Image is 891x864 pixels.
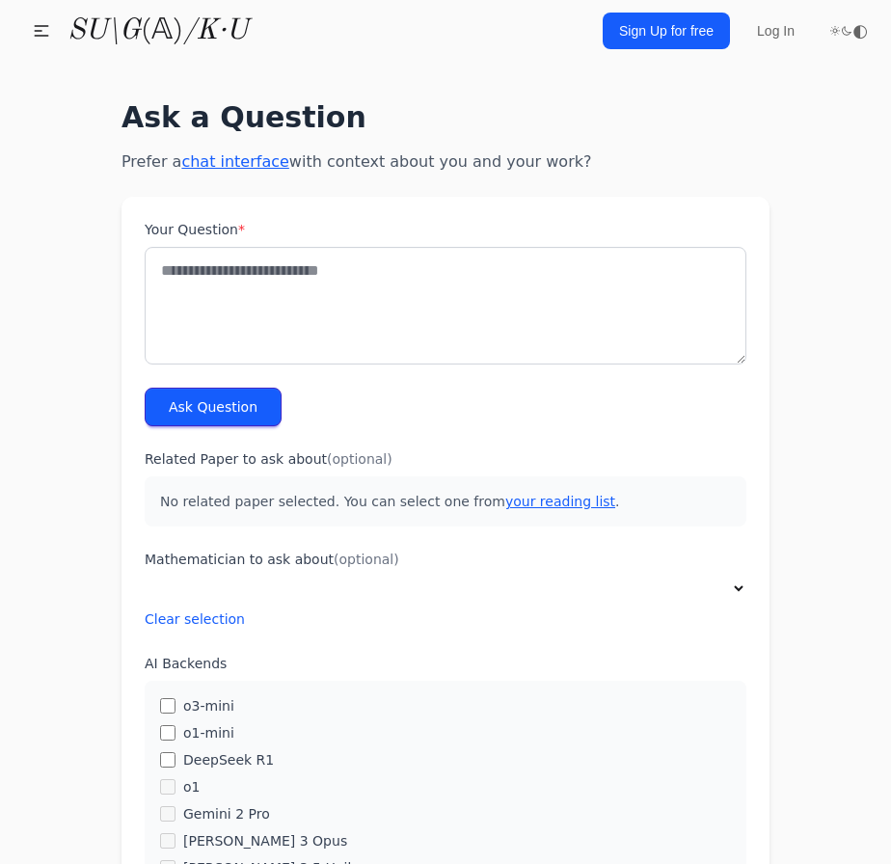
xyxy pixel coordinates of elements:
[183,777,200,796] label: o1
[145,388,282,426] button: Ask Question
[145,449,746,469] label: Related Paper to ask about
[121,150,769,174] p: Prefer a with context about you and your work?
[121,100,769,135] h1: Ask a Question
[829,12,868,50] button: ◐
[145,476,746,526] p: No related paper selected. You can select one from .
[145,550,746,569] label: Mathematician to ask about
[745,13,806,48] a: Log In
[334,552,399,567] span: (optional)
[183,804,270,823] label: Gemini 2 Pro
[67,16,141,45] i: SU\G
[327,451,392,467] span: (optional)
[603,13,730,49] a: Sign Up for free
[183,831,347,850] label: [PERSON_NAME] 3 Opus
[183,723,234,742] label: o1-mini
[145,654,746,673] label: AI Backends
[183,696,234,715] label: o3-mini
[181,152,288,171] a: chat interface
[145,609,245,629] button: Clear selection
[183,750,274,769] label: DeepSeek R1
[183,16,248,45] i: /K·U
[852,22,868,40] span: ◐
[145,220,746,239] label: Your Question
[505,494,615,509] a: your reading list
[67,13,248,48] a: SU\G(𝔸)/K·U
